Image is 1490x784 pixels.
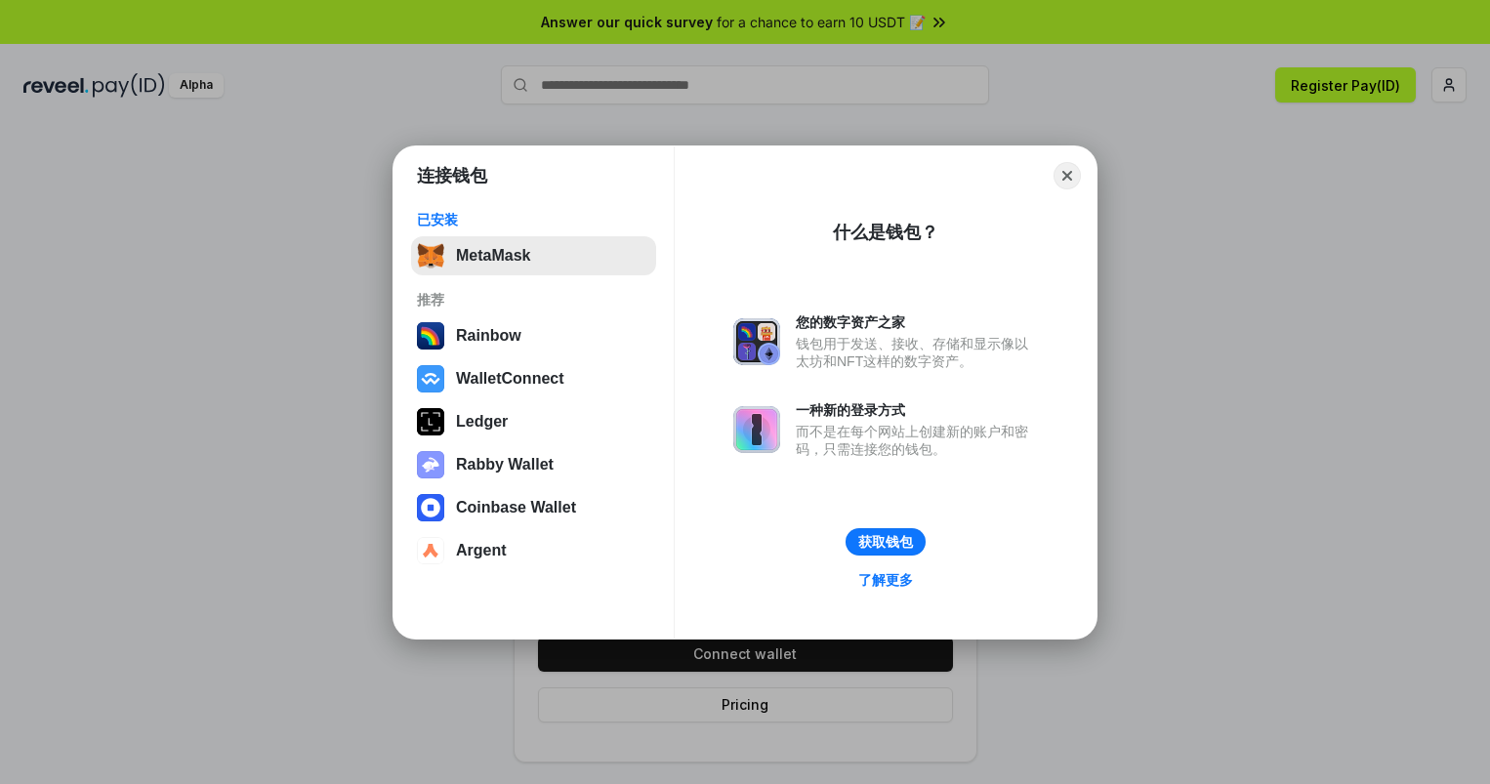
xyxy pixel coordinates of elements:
img: svg+xml,%3Csvg%20width%3D%2228%22%20height%3D%2228%22%20viewBox%3D%220%200%2028%2028%22%20fill%3D... [417,494,444,521]
div: 已安装 [417,211,650,228]
button: Close [1054,162,1081,189]
div: 获取钱包 [858,533,913,551]
img: svg+xml,%3Csvg%20width%3D%2228%22%20height%3D%2228%22%20viewBox%3D%220%200%2028%2028%22%20fill%3D... [417,537,444,564]
img: svg+xml,%3Csvg%20xmlns%3D%22http%3A%2F%2Fwww.w3.org%2F2000%2Fsvg%22%20fill%3D%22none%22%20viewBox... [733,406,780,453]
div: 钱包用于发送、接收、存储和显示像以太坊和NFT这样的数字资产。 [796,335,1038,370]
div: Ledger [456,413,508,431]
div: Rabby Wallet [456,456,554,474]
div: 一种新的登录方式 [796,401,1038,419]
h1: 连接钱包 [417,164,487,187]
img: svg+xml,%3Csvg%20fill%3D%22none%22%20height%3D%2233%22%20viewBox%3D%220%200%2035%2033%22%20width%... [417,242,444,269]
div: Coinbase Wallet [456,499,576,516]
button: Argent [411,531,656,570]
a: 了解更多 [847,567,925,593]
div: 了解更多 [858,571,913,589]
div: 您的数字资产之家 [796,313,1038,331]
button: Rabby Wallet [411,445,656,484]
img: svg+xml,%3Csvg%20xmlns%3D%22http%3A%2F%2Fwww.w3.org%2F2000%2Fsvg%22%20fill%3D%22none%22%20viewBox... [733,318,780,365]
div: Rainbow [456,327,521,345]
button: 获取钱包 [846,528,926,556]
img: svg+xml,%3Csvg%20xmlns%3D%22http%3A%2F%2Fwww.w3.org%2F2000%2Fsvg%22%20width%3D%2228%22%20height%3... [417,408,444,435]
img: svg+xml,%3Csvg%20width%3D%2228%22%20height%3D%2228%22%20viewBox%3D%220%200%2028%2028%22%20fill%3D... [417,365,444,392]
img: svg+xml,%3Csvg%20xmlns%3D%22http%3A%2F%2Fwww.w3.org%2F2000%2Fsvg%22%20fill%3D%22none%22%20viewBox... [417,451,444,478]
img: svg+xml,%3Csvg%20width%3D%22120%22%20height%3D%22120%22%20viewBox%3D%220%200%20120%20120%22%20fil... [417,322,444,350]
div: Argent [456,542,507,559]
button: Rainbow [411,316,656,355]
div: MetaMask [456,247,530,265]
button: Coinbase Wallet [411,488,656,527]
div: 什么是钱包？ [833,221,938,244]
button: MetaMask [411,236,656,275]
button: WalletConnect [411,359,656,398]
div: WalletConnect [456,370,564,388]
div: 而不是在每个网站上创建新的账户和密码，只需连接您的钱包。 [796,423,1038,458]
div: 推荐 [417,291,650,309]
button: Ledger [411,402,656,441]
